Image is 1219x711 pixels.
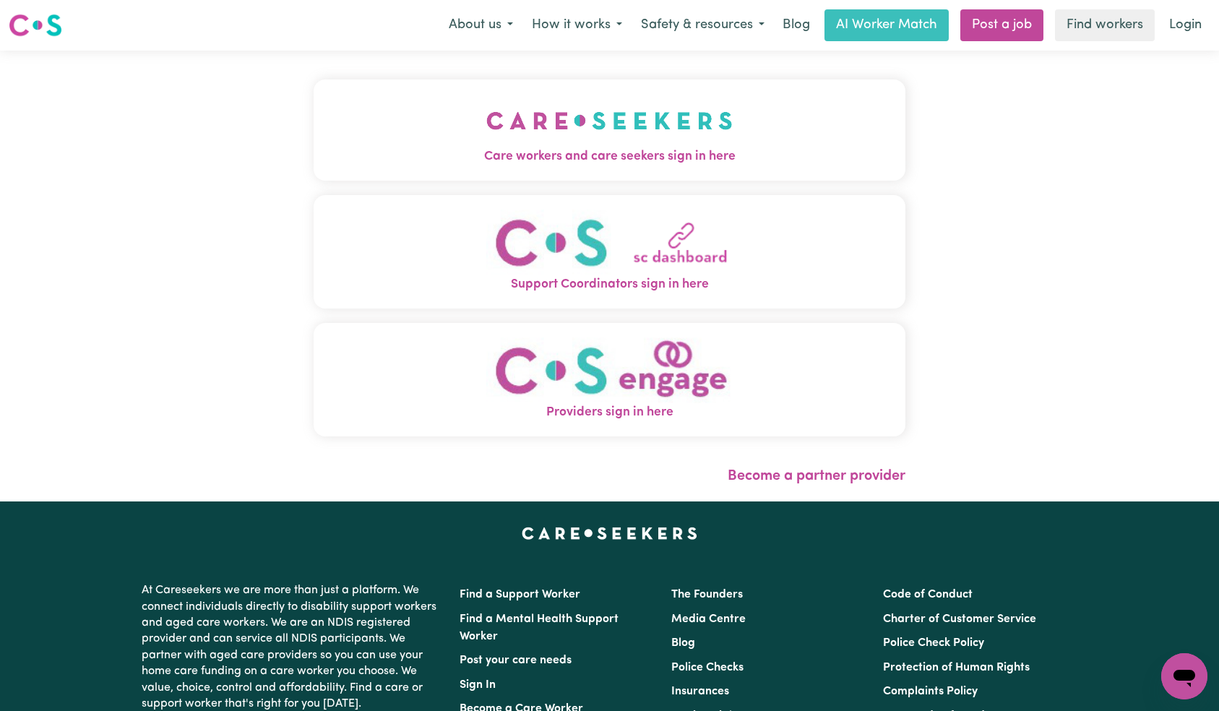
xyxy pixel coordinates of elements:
a: Media Centre [671,613,746,625]
button: Safety & resources [632,10,774,40]
a: Complaints Policy [883,686,978,697]
button: How it works [522,10,632,40]
a: Login [1160,9,1210,41]
a: Become a partner provider [728,469,905,483]
img: Careseekers logo [9,12,62,38]
a: Police Check Policy [883,637,984,649]
a: Find a Mental Health Support Worker [460,613,619,642]
a: Insurances [671,686,729,697]
a: Find a Support Worker [460,589,580,600]
a: Police Checks [671,662,744,673]
a: Code of Conduct [883,589,973,600]
a: Blog [774,9,819,41]
span: Care workers and care seekers sign in here [314,147,906,166]
button: Support Coordinators sign in here [314,195,906,309]
button: Providers sign in here [314,323,906,436]
a: Careseekers logo [9,9,62,42]
iframe: Button to launch messaging window [1161,653,1207,699]
button: About us [439,10,522,40]
span: Support Coordinators sign in here [314,275,906,294]
a: Sign In [460,679,496,691]
a: Post your care needs [460,655,572,666]
a: The Founders [671,589,743,600]
a: Post a job [960,9,1043,41]
span: Providers sign in here [314,403,906,422]
a: Careseekers home page [522,527,697,539]
a: Protection of Human Rights [883,662,1030,673]
button: Care workers and care seekers sign in here [314,79,906,181]
a: Find workers [1055,9,1155,41]
a: Charter of Customer Service [883,613,1036,625]
a: AI Worker Match [824,9,949,41]
a: Blog [671,637,695,649]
